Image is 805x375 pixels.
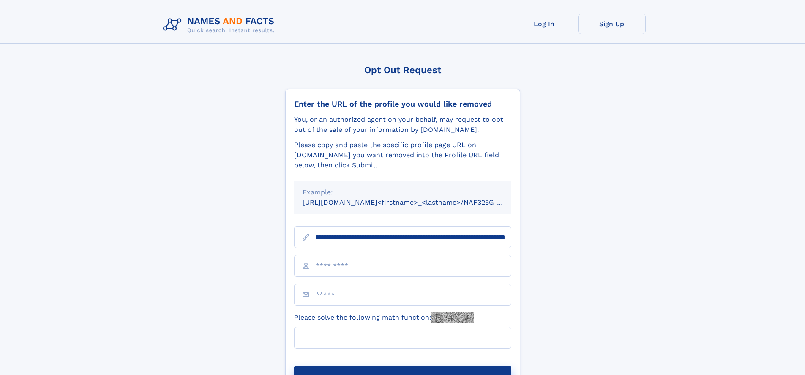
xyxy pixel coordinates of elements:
[160,14,281,36] img: Logo Names and Facts
[294,312,474,323] label: Please solve the following math function:
[294,115,511,135] div: You, or an authorized agent on your behalf, may request to opt-out of the sale of your informatio...
[303,198,527,206] small: [URL][DOMAIN_NAME]<firstname>_<lastname>/NAF325G-xxxxxxxx
[510,14,578,34] a: Log In
[303,187,503,197] div: Example:
[294,140,511,170] div: Please copy and paste the specific profile page URL on [DOMAIN_NAME] you want removed into the Pr...
[285,65,520,75] div: Opt Out Request
[294,99,511,109] div: Enter the URL of the profile you would like removed
[578,14,646,34] a: Sign Up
